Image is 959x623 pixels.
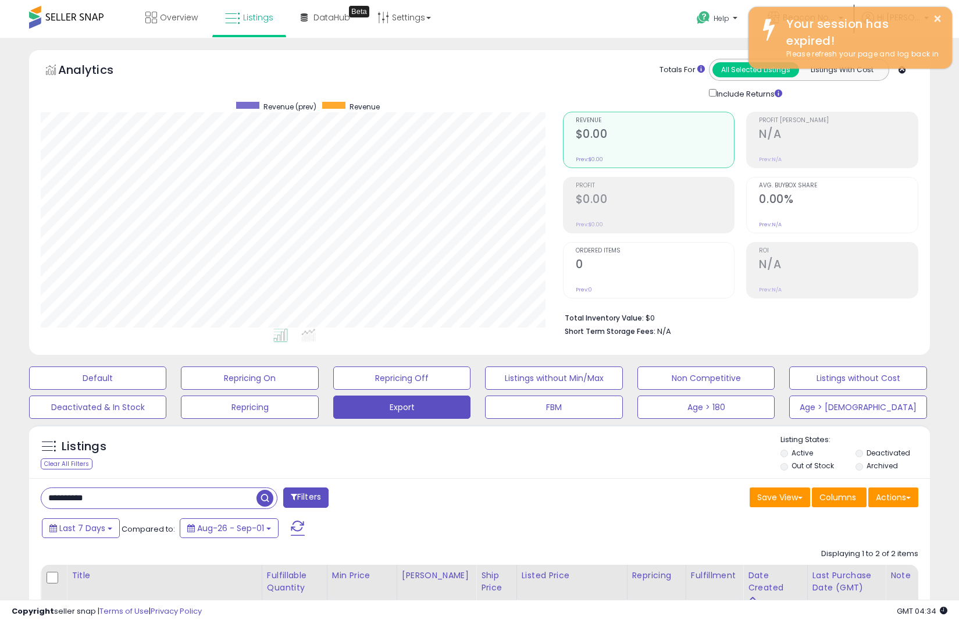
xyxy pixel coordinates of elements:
div: Fulfillable Quantity [267,569,322,594]
button: × [933,12,942,26]
button: Last 7 Days [42,518,120,538]
span: Help [714,13,729,23]
span: Overview [160,12,198,23]
button: Age > [DEMOGRAPHIC_DATA] [789,396,926,419]
div: Note [890,569,913,582]
b: Short Term Storage Fees: [565,326,655,336]
button: Repricing [181,396,318,419]
span: ROI [759,248,918,254]
div: Please refresh your page and log back in [778,49,943,60]
span: DataHub [313,12,350,23]
i: Get Help [696,10,711,25]
li: $0 [565,310,910,324]
button: Listings With Cost [798,62,885,77]
button: Filters [283,487,329,508]
button: Default [29,366,166,390]
button: Repricing Off [333,366,470,390]
strong: Copyright [12,606,54,617]
h2: 0 [576,258,735,273]
button: Columns [812,487,867,507]
div: Min Price [332,569,392,582]
div: Include Returns [700,87,796,100]
button: Non Competitive [637,366,775,390]
div: [PERSON_NAME] [402,569,471,582]
div: Clear All Filters [41,458,92,469]
button: Deactivated & In Stock [29,396,166,419]
span: Compared to: [122,524,175,535]
div: Ship Price [481,569,512,594]
span: Avg. Buybox Share [759,183,918,189]
h2: $0.00 [576,193,735,208]
div: Totals For [659,65,705,76]
a: Terms of Use [99,606,149,617]
label: Out of Stock [792,461,834,471]
button: Aug-26 - Sep-01 [180,518,279,538]
span: Revenue (prev) [263,102,316,112]
span: Columns [819,492,856,503]
span: Revenue [576,118,735,124]
p: Listing States: [780,435,930,446]
label: Deactivated [867,448,910,458]
div: seller snap | | [12,606,202,617]
b: Total Inventory Value: [565,313,644,323]
button: Listings without Cost [789,366,926,390]
span: Ordered Items [576,248,735,254]
div: Last Purchase Date (GMT) [812,569,881,594]
h5: Analytics [58,62,136,81]
span: Listings [243,12,273,23]
button: FBM [485,396,622,419]
button: Save View [750,487,810,507]
span: Profit [576,183,735,189]
h2: N/A [759,258,918,273]
small: Prev: N/A [759,286,782,293]
div: Repricing [632,569,681,582]
button: Export [333,396,470,419]
label: Archived [867,461,898,471]
span: N/A [657,326,671,337]
div: Listed Price [522,569,622,582]
button: All Selected Listings [712,62,799,77]
span: Revenue [350,102,380,112]
small: Prev: $0.00 [576,221,603,228]
label: Active [792,448,813,458]
small: Prev: N/A [759,221,782,228]
div: Fulfillment [691,569,738,582]
h2: $0.00 [576,127,735,143]
span: Aug-26 - Sep-01 [197,522,264,534]
div: Displaying 1 to 2 of 2 items [821,549,918,560]
a: Help [687,2,749,38]
span: 2025-09-16 04:34 GMT [897,606,947,617]
small: Prev: N/A [759,156,782,163]
button: Actions [868,487,918,507]
button: Repricing On [181,366,318,390]
div: Title [72,569,257,582]
h2: N/A [759,127,918,143]
h2: 0.00% [759,193,918,208]
a: Privacy Policy [151,606,202,617]
small: Prev: 0 [576,286,592,293]
h5: Listings [62,439,106,455]
div: Tooltip anchor [349,6,369,17]
span: Last 7 Days [59,522,105,534]
div: Date Created [748,569,802,594]
button: Listings without Min/Max [485,366,622,390]
div: Your session has expired! [778,16,943,49]
small: Prev: $0.00 [576,156,603,163]
span: Profit [PERSON_NAME] [759,118,918,124]
button: Age > 180 [637,396,775,419]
